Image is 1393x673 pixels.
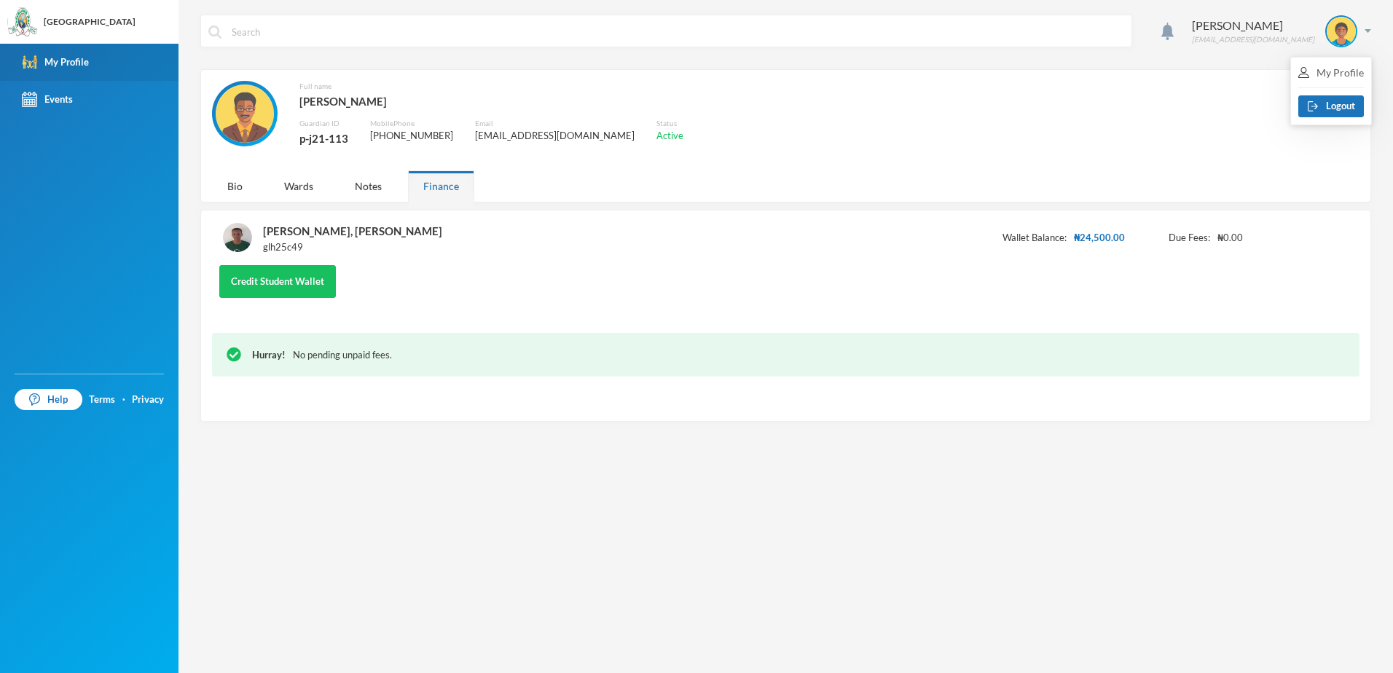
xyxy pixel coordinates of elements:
[299,129,348,148] div: p-j21-113
[370,118,453,129] div: Mobile Phone
[223,223,252,252] img: STUDENT
[22,55,89,70] div: My Profile
[340,170,397,202] div: Notes
[656,129,683,143] div: Active
[44,15,136,28] div: [GEOGRAPHIC_DATA]
[227,347,241,362] img: !
[22,92,73,107] div: Events
[252,348,1345,363] div: No pending unpaid fees.
[132,393,164,407] a: Privacy
[122,393,125,407] div: ·
[219,265,336,298] button: Credit Student Wallet
[408,170,474,202] div: Finance
[252,349,286,361] span: Hurray!
[370,129,453,143] div: [PHONE_NUMBER]
[475,129,635,143] div: [EMAIL_ADDRESS][DOMAIN_NAME]
[656,118,683,129] div: Status
[212,170,258,202] div: Bio
[299,118,348,129] div: Guardian ID
[1074,231,1125,245] span: ₦24,500.00
[1217,231,1243,245] span: ₦0.00
[208,25,221,39] img: search
[263,240,442,255] div: glh25c49
[299,81,683,92] div: Full name
[1192,34,1314,45] div: [EMAIL_ADDRESS][DOMAIN_NAME]
[230,15,1124,48] input: Search
[1169,231,1210,245] span: Due Fees:
[269,170,329,202] div: Wards
[1327,17,1356,46] img: STUDENT
[263,221,442,240] div: [PERSON_NAME], [PERSON_NAME]
[8,8,37,37] img: logo
[299,92,683,111] div: [PERSON_NAME]
[216,84,274,143] img: GUARDIAN
[89,393,115,407] a: Terms
[1002,231,1067,245] span: Wallet Balance:
[1298,95,1364,117] button: Logout
[15,389,82,411] a: Help
[1298,65,1364,80] div: My Profile
[475,118,635,129] div: Email
[1192,17,1314,34] div: [PERSON_NAME]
